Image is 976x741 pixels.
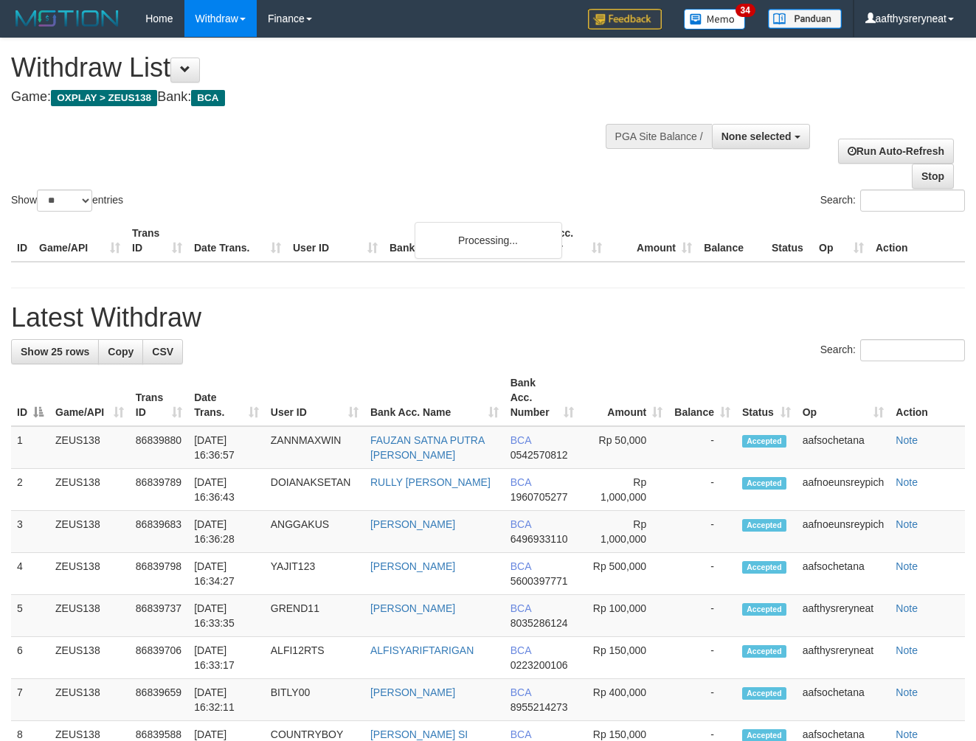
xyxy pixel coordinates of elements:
[742,687,786,700] span: Accepted
[130,469,188,511] td: 86839789
[415,222,562,259] div: Processing...
[912,164,954,189] a: Stop
[668,595,736,637] td: -
[768,9,842,29] img: panduan.png
[518,220,608,262] th: Bank Acc. Number
[742,561,786,574] span: Accepted
[511,533,568,545] span: Copy 6496933110 to clipboard
[820,189,965,212] label: Search:
[668,553,736,595] td: -
[668,469,736,511] td: -
[265,369,364,426] th: User ID: activate to sort column ascending
[813,220,870,262] th: Op
[870,220,965,262] th: Action
[511,560,531,572] span: BCA
[11,189,123,212] label: Show entries
[11,303,965,333] h1: Latest Withdraw
[511,491,568,503] span: Copy 1960705277 to clipboard
[698,220,766,262] th: Balance
[126,220,188,262] th: Trans ID
[11,90,636,105] h4: Game: Bank:
[49,469,130,511] td: ZEUS138
[668,637,736,679] td: -
[797,369,890,426] th: Op: activate to sort column ascending
[742,435,786,448] span: Accepted
[896,644,918,656] a: Note
[742,477,786,490] span: Accepted
[370,434,485,461] a: FAUZAN SATNA PUTRA [PERSON_NAME]
[364,369,505,426] th: Bank Acc. Name: activate to sort column ascending
[511,602,531,614] span: BCA
[797,511,890,553] td: aafnoeunsreypich
[265,511,364,553] td: ANGGAKUS
[766,220,813,262] th: Status
[49,511,130,553] td: ZEUS138
[797,553,890,595] td: aafsochetana
[580,369,668,426] th: Amount: activate to sort column ascending
[11,511,49,553] td: 3
[511,476,531,488] span: BCA
[49,369,130,426] th: Game/API: activate to sort column ascending
[721,131,792,142] span: None selected
[11,637,49,679] td: 6
[580,426,668,469] td: Rp 50,000
[11,595,49,637] td: 5
[736,369,797,426] th: Status: activate to sort column ascending
[49,595,130,637] td: ZEUS138
[668,426,736,469] td: -
[896,560,918,572] a: Note
[98,339,143,364] a: Copy
[580,469,668,511] td: Rp 1,000,000
[606,124,712,149] div: PGA Site Balance /
[188,511,265,553] td: [DATE] 16:36:28
[370,686,455,698] a: [PERSON_NAME]
[152,346,173,358] span: CSV
[797,679,890,721] td: aafsochetana
[896,602,918,614] a: Note
[49,553,130,595] td: ZEUS138
[580,553,668,595] td: Rp 500,000
[188,679,265,721] td: [DATE] 16:32:11
[49,426,130,469] td: ZEUS138
[860,189,965,212] input: Search:
[384,220,518,262] th: Bank Acc. Name
[265,679,364,721] td: BITLY00
[11,53,636,83] h1: Withdraw List
[142,339,183,364] a: CSV
[820,339,965,361] label: Search:
[108,346,134,358] span: Copy
[511,728,531,740] span: BCA
[511,518,531,530] span: BCA
[580,679,668,721] td: Rp 400,000
[265,426,364,469] td: ZANNMAXWIN
[188,637,265,679] td: [DATE] 16:33:17
[511,644,531,656] span: BCA
[608,220,698,262] th: Amount
[11,553,49,595] td: 4
[188,426,265,469] td: [DATE] 16:36:57
[736,4,755,17] span: 34
[684,9,746,29] img: Button%20Memo.svg
[860,339,965,361] input: Search:
[49,679,130,721] td: ZEUS138
[130,553,188,595] td: 86839798
[668,369,736,426] th: Balance: activate to sort column ascending
[511,701,568,713] span: Copy 8955214273 to clipboard
[511,575,568,587] span: Copy 5600397771 to clipboard
[896,476,918,488] a: Note
[11,339,99,364] a: Show 25 rows
[287,220,384,262] th: User ID
[797,595,890,637] td: aafthysreryneat
[130,511,188,553] td: 86839683
[11,469,49,511] td: 2
[188,553,265,595] td: [DATE] 16:34:27
[511,449,568,461] span: Copy 0542570812 to clipboard
[21,346,89,358] span: Show 25 rows
[588,9,662,29] img: Feedback.jpg
[191,90,224,106] span: BCA
[37,189,92,212] select: Showentries
[580,637,668,679] td: Rp 150,000
[668,511,736,553] td: -
[188,369,265,426] th: Date Trans.: activate to sort column ascending
[896,518,918,530] a: Note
